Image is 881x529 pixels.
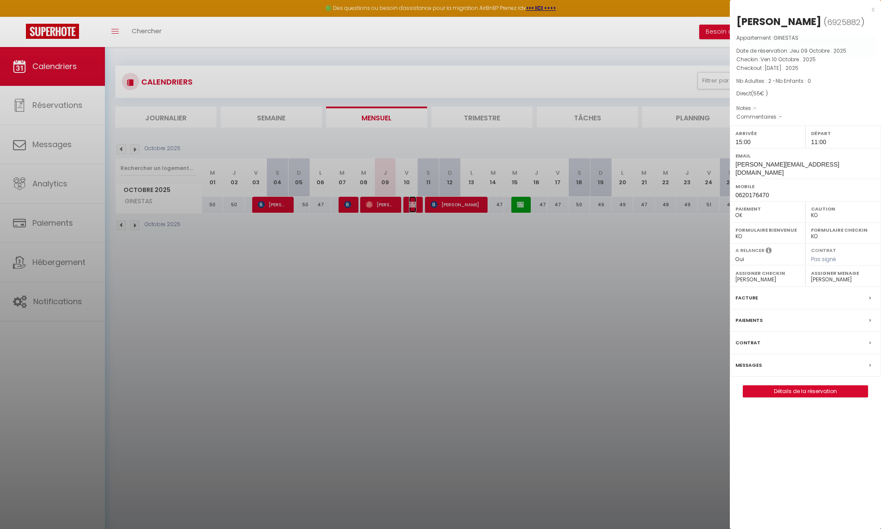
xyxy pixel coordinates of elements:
[811,269,875,277] label: Assigner Menage
[736,104,875,113] p: Notes :
[764,64,799,72] span: [DATE] . 2025
[736,55,875,64] p: Checkin :
[735,182,875,191] label: Mobile
[736,64,875,72] p: Checkout :
[811,129,875,138] label: Départ
[768,42,867,50] div: Booking successfully created
[735,205,800,213] label: Paiement
[735,192,769,198] span: 0620176470
[735,361,762,370] label: Messages
[735,293,758,302] label: Facture
[811,247,836,252] label: Contrat
[761,56,816,63] span: Ven 10 Octobre . 2025
[730,4,875,15] div: x
[736,34,875,42] p: Appartement :
[736,47,875,55] p: Date de réservation :
[743,385,868,397] button: Détails de la réservation
[743,386,868,397] a: Détails de la réservation
[736,113,875,121] p: Commentaires :
[735,129,800,138] label: Arrivée
[824,16,865,28] span: ( )
[811,226,875,234] label: Formulaire Checkin
[811,255,836,263] span: Pas signé
[827,17,861,28] span: 6925882
[735,247,764,254] label: A relancer
[735,161,839,176] span: [PERSON_NAME][EMAIL_ADDRESS][DOMAIN_NAME]
[735,338,761,347] label: Contrat
[811,205,875,213] label: Caution
[766,247,772,256] i: Sélectionner OUI si vous souhaiter envoyer les séquences de messages post-checkout
[735,139,751,145] span: 15:00
[753,90,760,97] span: 55
[735,226,800,234] label: Formulaire Bienvenue
[735,269,800,277] label: Assigner Checkin
[735,316,763,325] label: Paiements
[811,139,826,145] span: 11:00
[735,151,875,160] label: Email
[736,15,821,28] div: [PERSON_NAME]
[751,90,768,97] span: ( € )
[773,34,799,41] span: GINESTAS
[736,90,875,98] div: Direct
[736,77,811,85] span: Nb Adultes : 2 -
[776,77,811,85] span: Nb Enfants : 0
[779,113,782,120] span: -
[754,104,757,112] span: -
